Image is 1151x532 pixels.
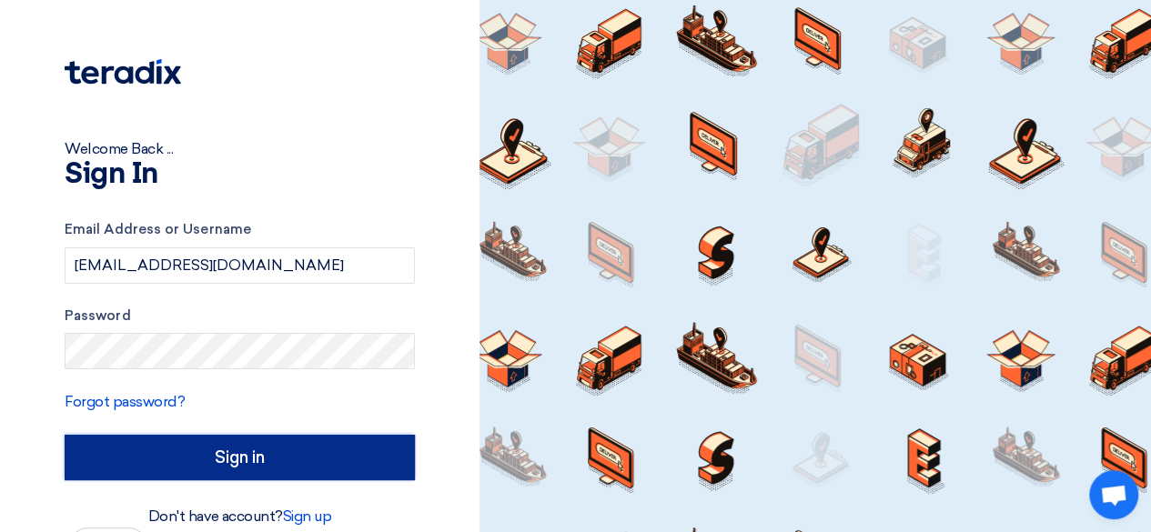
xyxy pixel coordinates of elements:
label: Password [65,306,415,326]
div: Open chat [1089,470,1138,519]
div: Don't have account? [65,506,415,527]
input: Enter your business email or username [65,247,415,284]
label: Email Address or Username [65,219,415,240]
input: Sign in [65,435,415,480]
a: Forgot password? [65,393,185,410]
h1: Sign In [65,160,415,189]
a: Sign up [283,507,332,525]
div: Welcome Back ... [65,138,415,160]
img: Teradix logo [65,59,181,85]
